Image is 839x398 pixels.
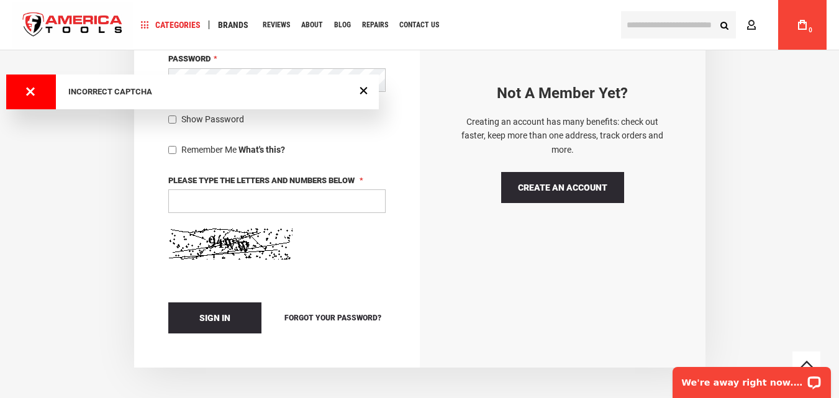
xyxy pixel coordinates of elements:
span: Brands [218,20,248,29]
strong: What's this? [238,145,285,155]
span: Please type the letters and numbers below [168,176,355,185]
span: Password [168,54,211,63]
span: Contact Us [399,21,439,29]
span: Sign In [199,313,230,323]
span: Remember Me [181,145,237,155]
span: Reload captcha [175,270,251,280]
span: Reviews [263,21,290,29]
a: Create an Account [501,172,624,203]
a: Forgot Your Password? [280,311,386,325]
a: Contact Us [394,17,445,34]
span: 0 [809,27,812,34]
button: Sign In [168,302,261,333]
p: Creating an account has many benefits: check out faster, keep more than one address, track orders... [454,115,671,156]
img: America Tools [12,2,133,48]
a: Categories [135,17,206,34]
a: store logo [12,2,133,48]
span: Forgot Your Password? [284,314,381,322]
a: Reviews [257,17,296,34]
span: Blog [334,21,351,29]
a: Blog [329,17,356,34]
strong: Not a Member yet? [497,84,628,102]
button: Search [712,13,736,37]
a: Brands [212,17,254,34]
img: Please type the letters and numbers below [168,228,293,260]
a: Repairs [356,17,394,34]
span: Show Password [181,114,244,124]
a: About [296,17,329,34]
div: Incorrect CAPTCHA [68,87,354,97]
span: About [301,21,323,29]
span: Categories [141,20,201,29]
iframe: LiveChat chat widget [664,359,839,398]
span: Repairs [362,21,388,29]
button: Reload captcha [168,266,257,284]
span: Create an Account [518,183,607,192]
div: Close Message [356,82,371,98]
